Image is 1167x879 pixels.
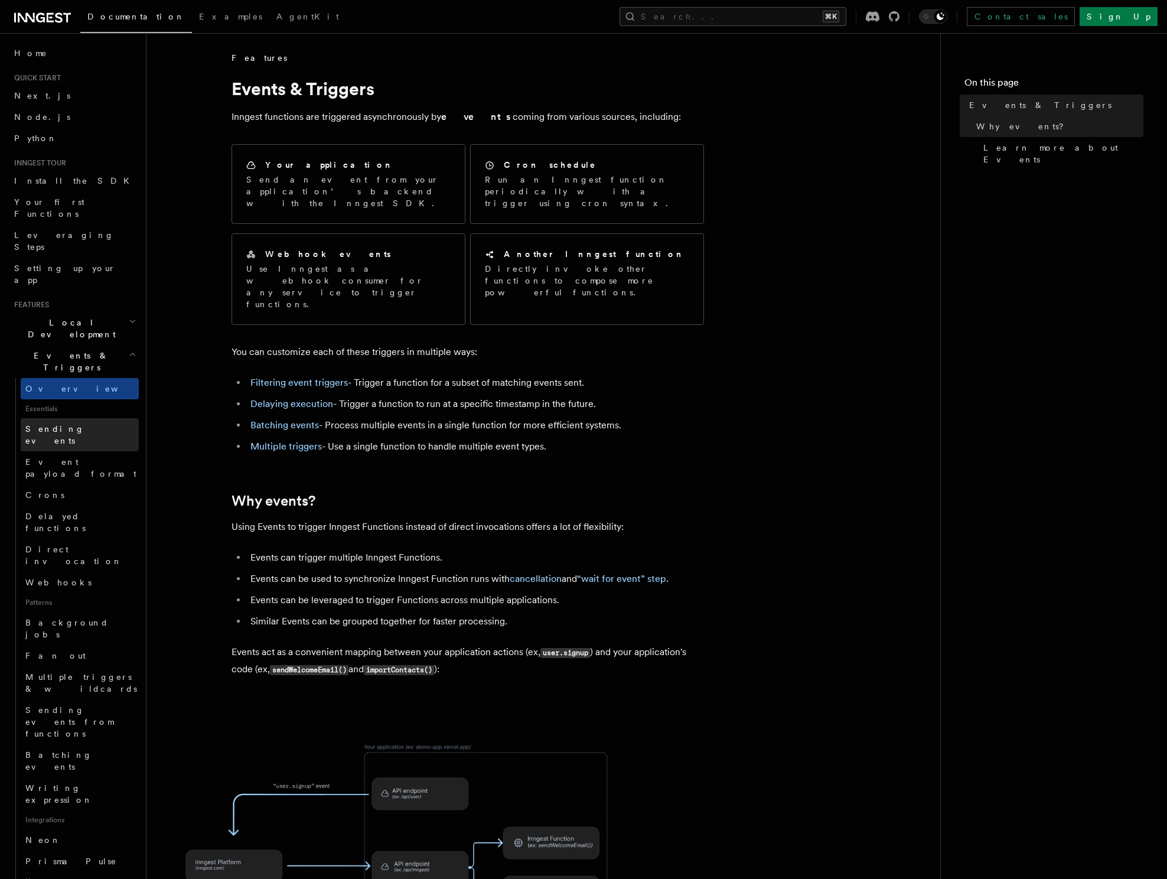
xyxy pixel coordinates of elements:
span: Features [232,52,287,64]
p: Inngest functions are triggered asynchronously by coming from various sources, including: [232,109,704,125]
a: Learn more about Events [979,137,1143,170]
a: Documentation [80,4,192,33]
p: Using Events to trigger Inngest Functions instead of direct invocations offers a lot of flexibility: [232,519,704,535]
a: Writing expression [21,777,139,810]
a: Background jobs [21,612,139,645]
a: Why events? [232,493,315,509]
span: Writing expression [25,783,93,805]
button: Local Development [9,312,139,345]
a: Your applicationSend an event from your application’s backend with the Inngest SDK. [232,144,465,224]
span: Quick start [9,73,61,83]
h2: Your application [265,159,393,171]
kbd: ⌘K [823,11,839,22]
a: “wait for event” step [577,573,666,584]
a: Leveraging Steps [9,224,139,258]
p: Run an Inngest function periodically with a trigger using cron syntax. [485,174,689,209]
h2: Webhook events [265,248,391,260]
span: Patterns [21,593,139,612]
a: Direct invocation [21,539,139,572]
li: - Use a single function to handle multiple event types. [247,438,704,455]
p: Directly invoke other functions to compose more powerful functions. [485,263,689,298]
span: Webhooks [25,578,92,587]
a: Contact sales [967,7,1075,26]
a: Next.js [9,85,139,106]
span: Crons [25,490,64,500]
strong: events [441,111,513,122]
span: Background jobs [25,618,109,639]
span: Inngest tour [9,158,66,168]
code: sendWelcomeEmail() [270,665,348,675]
a: Node.js [9,106,139,128]
span: Setting up your app [14,263,116,285]
h1: Events & Triggers [232,78,704,99]
h2: Cron schedule [504,159,596,171]
span: Python [14,134,57,143]
a: Setting up your app [9,258,139,291]
a: Sending events [21,418,139,451]
span: Features [9,300,49,310]
span: Documentation [87,12,185,21]
li: - Process multiple events in a single function for more efficient systems. [247,417,704,434]
a: Batching events [21,744,139,777]
span: Overview [25,384,147,393]
a: Why events? [972,116,1143,137]
span: Essentials [21,399,139,418]
span: Sending events from functions [25,705,113,738]
p: Send an event from your application’s backend with the Inngest SDK. [246,174,451,209]
span: Events & Triggers [9,350,129,373]
span: Why events? [976,121,1072,132]
a: AgentKit [269,4,346,32]
span: Prisma Pulse [25,857,117,866]
a: Webhook eventsUse Inngest as a webhook consumer for any service to trigger functions. [232,233,465,325]
li: Events can trigger multiple Inngest Functions. [247,549,704,566]
a: Multiple triggers [250,441,322,452]
code: importContacts() [364,665,434,675]
a: Delaying execution [250,398,333,409]
span: Fan out [25,651,86,660]
a: Crons [21,484,139,506]
span: AgentKit [276,12,339,21]
span: Batching events [25,750,92,771]
li: - Trigger a function for a subset of matching events sent. [247,375,704,391]
p: You can customize each of these triggers in multiple ways: [232,344,704,360]
a: Event payload format [21,451,139,484]
a: Overview [21,378,139,399]
li: Similar Events can be grouped together for faster processing. [247,613,704,630]
button: Search...⌘K [620,7,846,26]
span: Next.js [14,91,70,100]
span: Install the SDK [14,176,136,185]
span: Multiple triggers & wildcards [25,672,137,694]
button: Events & Triggers [9,345,139,378]
span: Examples [199,12,262,21]
a: Delayed functions [21,506,139,539]
span: Event payload format [25,457,136,478]
p: Events act as a convenient mapping between your application actions (ex, ) and your application's... [232,644,704,678]
a: Sign Up [1080,7,1158,26]
span: Leveraging Steps [14,230,114,252]
a: Batching events [250,419,319,431]
a: Fan out [21,645,139,666]
a: Another Inngest functionDirectly invoke other functions to compose more powerful functions. [470,233,704,325]
a: Neon [21,829,139,851]
span: Direct invocation [25,545,122,566]
p: Use Inngest as a webhook consumer for any service to trigger functions. [246,263,451,310]
li: Events can be used to synchronize Inngest Function runs with and . [247,571,704,587]
a: Python [9,128,139,149]
a: Prisma Pulse [21,851,139,872]
a: Multiple triggers & wildcards [21,666,139,699]
a: Home [9,43,139,64]
a: Examples [192,4,269,32]
button: Toggle dark mode [919,9,947,24]
a: cancellation [510,573,562,584]
span: Your first Functions [14,197,84,219]
a: Filtering event triggers [250,377,348,388]
h4: On this page [964,76,1143,95]
a: Your first Functions [9,191,139,224]
span: Home [14,47,47,59]
a: Cron scheduleRun an Inngest function periodically with a trigger using cron syntax. [470,144,704,224]
a: Events & Triggers [964,95,1143,116]
li: - Trigger a function to run at a specific timestamp in the future. [247,396,704,412]
code: user.signup [540,648,590,658]
a: Webhooks [21,572,139,593]
span: Events & Triggers [969,99,1111,111]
